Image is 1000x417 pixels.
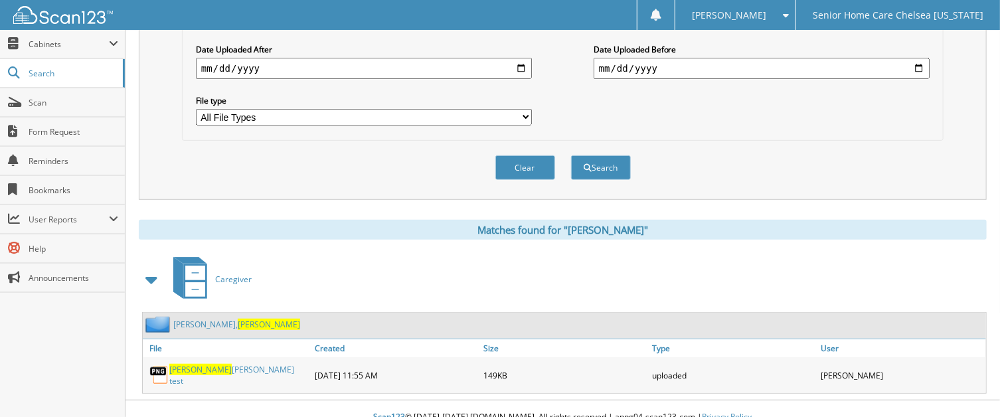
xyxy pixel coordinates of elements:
div: [PERSON_NAME] [817,361,986,390]
span: Senior Home Care Chelsea [US_STATE] [813,11,983,19]
label: Date Uploaded After [196,44,532,55]
div: 149KB [480,361,649,390]
span: Search [29,68,116,79]
span: [PERSON_NAME] [692,11,766,19]
iframe: Chat Widget [934,353,1000,417]
div: [DATE] 11:55 AM [311,361,480,390]
span: Announcements [29,272,118,284]
input: end [594,58,930,79]
span: Cabinets [29,39,109,50]
button: Clear [495,155,555,180]
div: uploaded [649,361,817,390]
button: Search [571,155,631,180]
a: Caregiver [165,253,252,305]
a: User [817,339,986,357]
div: Matches found for "[PERSON_NAME]" [139,220,987,240]
a: [PERSON_NAME],[PERSON_NAME] [173,319,300,330]
input: start [196,58,532,79]
a: File [143,339,311,357]
img: folder2.png [145,316,173,333]
span: Bookmarks [29,185,118,196]
label: File type [196,95,532,106]
span: Form Request [29,126,118,137]
span: [PERSON_NAME] [238,319,300,330]
a: [PERSON_NAME][PERSON_NAME] test [169,364,308,386]
span: Caregiver [215,274,252,285]
img: PNG.png [149,365,169,385]
span: [PERSON_NAME] [169,364,232,375]
a: Type [649,339,817,357]
span: Help [29,243,118,254]
label: Date Uploaded Before [594,44,930,55]
a: Created [311,339,480,357]
span: Scan [29,97,118,108]
img: scan123-logo-white.svg [13,6,113,24]
a: Size [480,339,649,357]
span: Reminders [29,155,118,167]
span: User Reports [29,214,109,225]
